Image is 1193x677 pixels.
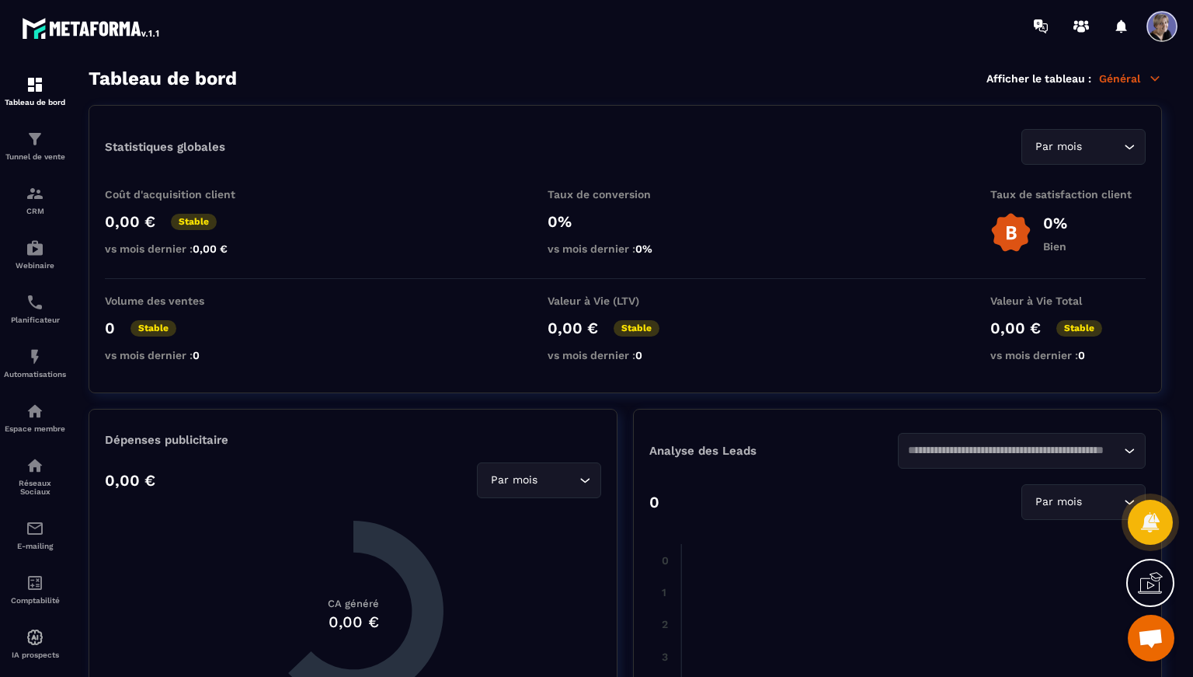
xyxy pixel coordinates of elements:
tspan: 0 [662,554,669,567]
tspan: 1 [662,586,666,598]
p: Dépenses publicitaire [105,433,601,447]
div: Search for option [477,462,601,498]
p: CRM [4,207,66,215]
p: 0% [1043,214,1067,232]
p: Afficher le tableau : [986,72,1091,85]
span: Par mois [1031,494,1085,511]
p: Comptabilité [4,596,66,605]
span: Par mois [1031,138,1085,155]
p: Tunnel de vente [4,152,66,161]
a: social-networksocial-networkRéseaux Sociaux [4,445,66,508]
p: 0 [105,319,115,337]
a: formationformationTunnel de vente [4,118,66,173]
p: Taux de conversion [548,188,703,201]
a: automationsautomationsAutomatisations [4,336,66,390]
h3: Tableau de bord [89,68,237,89]
img: scheduler [26,293,44,312]
span: Par mois [487,472,541,489]
p: 0,00 € [105,212,155,231]
p: vs mois dernier : [548,243,703,255]
p: Stable [171,214,217,230]
p: Volume des ventes [105,295,260,307]
span: 0% [635,243,652,255]
img: email [26,519,44,538]
span: 0,00 € [193,243,228,255]
input: Search for option [1085,138,1120,155]
p: Statistiques globales [105,140,225,154]
a: formationformationCRM [4,173,66,227]
p: Taux de satisfaction client [990,188,1146,201]
p: vs mois dernier : [105,243,260,255]
div: Search for option [1021,484,1146,520]
img: logo [22,14,162,42]
tspan: 2 [662,618,668,630]
p: Valeur à Vie Total [990,295,1146,307]
a: emailemailE-mailing [4,508,66,562]
p: Webinaire [4,261,66,270]
p: Général [1099,72,1162,85]
p: IA prospects [4,651,66,659]
input: Search for option [541,472,576,489]
a: schedulerschedulerPlanificateur [4,281,66,336]
a: Ouvrir le chat [1128,615,1174,661]
span: 0 [193,349,200,361]
p: Planificateur [4,316,66,324]
p: 0 [649,493,659,511]
p: Coût d'acquisition client [105,188,260,201]
img: formation [26,184,44,203]
p: Valeur à Vie (LTV) [548,295,703,307]
a: automationsautomationsWebinaire [4,227,66,281]
p: Espace membre [4,424,66,433]
p: Stable [1056,320,1102,337]
input: Search for option [1085,494,1120,511]
p: Réseaux Sociaux [4,479,66,496]
p: Analyse des Leads [649,444,898,458]
a: accountantaccountantComptabilité [4,562,66,616]
img: formation [26,75,44,94]
p: vs mois dernier : [105,349,260,361]
p: Stable [130,320,176,337]
img: accountant [26,574,44,592]
tspan: 3 [662,651,668,663]
p: vs mois dernier : [990,349,1146,361]
p: Stable [614,320,659,337]
img: b-badge-o.b3b20ee6.svg [990,212,1031,253]
p: Bien [1043,240,1067,253]
a: formationformationTableau de bord [4,64,66,118]
span: 0 [1078,349,1085,361]
span: 0 [635,349,642,361]
img: social-network [26,456,44,475]
p: 0,00 € [548,319,598,337]
img: automations [26,239,44,257]
a: automationsautomationsEspace membre [4,390,66,445]
p: vs mois dernier : [548,349,703,361]
p: 0,00 € [990,319,1041,337]
p: Automatisations [4,370,66,379]
p: 0,00 € [105,471,155,490]
img: automations [26,402,44,421]
img: automations [26,347,44,366]
p: E-mailing [4,542,66,550]
p: Tableau de bord [4,98,66,106]
div: Search for option [1021,129,1146,165]
div: Search for option [898,433,1146,469]
input: Search for option [908,442,1121,459]
img: automations [26,628,44,647]
p: 0% [548,212,703,231]
img: formation [26,130,44,148]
